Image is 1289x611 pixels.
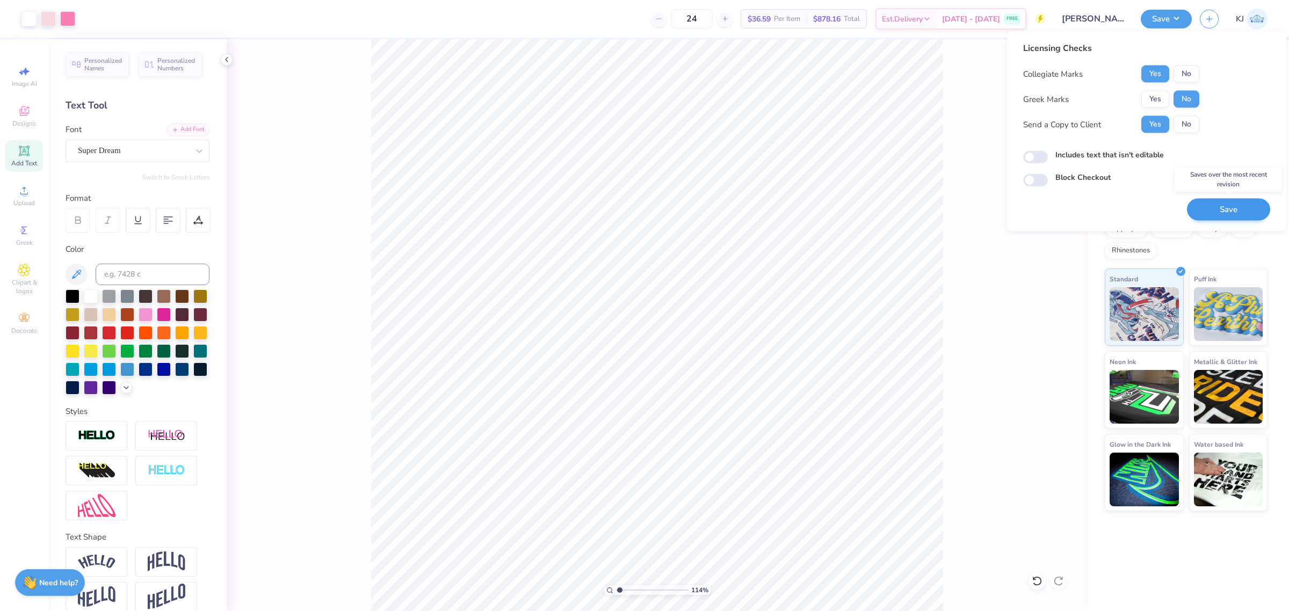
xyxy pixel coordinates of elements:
[1236,9,1268,30] a: KJ
[1110,370,1179,424] img: Neon Ink
[11,326,37,335] span: Decorate
[1174,91,1199,108] button: No
[882,13,923,25] span: Est. Delivery
[39,578,78,588] strong: Need help?
[1055,149,1164,161] label: Includes text that isn't editable
[66,192,211,205] div: Format
[748,13,771,25] span: $36.59
[13,199,35,207] span: Upload
[157,57,195,72] span: Personalized Numbers
[1236,13,1244,25] span: KJ
[66,123,82,136] label: Font
[1006,15,1018,23] span: FREE
[84,57,122,72] span: Personalized Names
[1110,453,1179,506] img: Glow in the Dark Ink
[1174,116,1199,133] button: No
[1174,66,1199,83] button: No
[78,586,115,607] img: Flag
[66,243,209,256] div: Color
[1110,287,1179,341] img: Standard
[1194,370,1263,424] img: Metallic & Glitter Ink
[774,13,800,25] span: Per Item
[96,264,209,285] input: e.g. 7428 c
[11,159,37,168] span: Add Text
[1054,8,1133,30] input: Untitled Design
[148,429,185,442] img: Shadow
[12,119,36,128] span: Designs
[1141,66,1169,83] button: Yes
[1105,243,1157,259] div: Rhinestones
[1141,91,1169,108] button: Yes
[1187,199,1270,221] button: Save
[1194,439,1243,450] span: Water based Ink
[1194,356,1257,367] span: Metallic & Glitter Ink
[1023,68,1083,80] div: Collegiate Marks
[66,531,209,543] div: Text Shape
[813,13,841,25] span: $878.16
[78,494,115,517] img: Free Distort
[78,555,115,569] img: Arc
[66,98,209,113] div: Text Tool
[148,551,185,572] img: Arch
[1110,356,1136,367] span: Neon Ink
[1023,42,1199,55] div: Licensing Checks
[671,9,713,28] input: – –
[1194,273,1216,285] span: Puff Ink
[691,585,708,595] span: 114 %
[1141,116,1169,133] button: Yes
[1055,172,1111,183] label: Block Checkout
[1175,167,1282,192] div: Saves over the most recent revision
[1194,287,1263,341] img: Puff Ink
[5,278,43,295] span: Clipart & logos
[167,123,209,136] div: Add Font
[148,464,185,477] img: Negative Space
[66,405,209,418] div: Styles
[942,13,1000,25] span: [DATE] - [DATE]
[1247,9,1268,30] img: Kendra Jingco
[844,13,860,25] span: Total
[1110,273,1138,285] span: Standard
[78,462,115,479] img: 3d Illusion
[16,238,33,247] span: Greek
[12,79,37,88] span: Image AI
[142,173,209,181] button: Switch to Greek Letters
[1194,453,1263,506] img: Water based Ink
[148,584,185,610] img: Rise
[78,430,115,442] img: Stroke
[1023,118,1101,130] div: Send a Copy to Client
[1110,439,1171,450] span: Glow in the Dark Ink
[1023,93,1069,105] div: Greek Marks
[1141,10,1192,28] button: Save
